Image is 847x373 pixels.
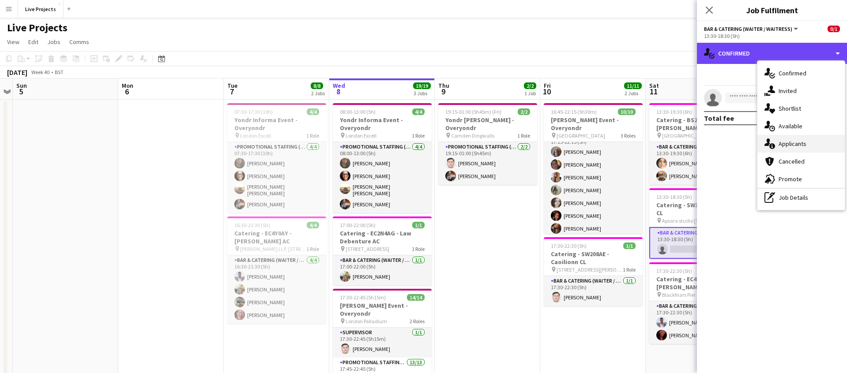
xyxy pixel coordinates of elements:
span: London Excell [240,132,271,139]
span: 0/1 [828,26,840,32]
span: Bar & Catering (Waiter / waitress) [704,26,792,32]
button: Live Projects [18,0,64,18]
span: Invited [779,87,797,95]
span: Mon [122,82,133,90]
span: 7 [226,86,237,97]
span: 17:00-22:00 (5h) [340,222,376,228]
span: Applicants [779,140,806,148]
app-card-role: Bar & Catering (Waiter / waitress)4/416:30-21:30 (5h)[PERSON_NAME][PERSON_NAME][PERSON_NAME][PERS... [227,255,326,324]
span: [GEOGRAPHIC_DATA] [557,132,605,139]
a: View [4,36,23,48]
span: Confirmed [779,69,806,77]
span: Wed [333,82,345,90]
h3: Yondr Informa Event - Overyondr [333,116,432,132]
span: Sat [649,82,659,90]
app-card-role: Bar & Catering (Waiter / waitress)2/213:30-19:30 (6h)[PERSON_NAME][PERSON_NAME] [649,142,748,185]
app-job-card: 19:15-01:00 (5h45m) (Fri)2/2Yondr [PERSON_NAME] - Overyondr Camden Dingwalls1 RolePromotional Sta... [438,103,537,185]
a: Comms [66,36,93,48]
div: Confirmed [697,43,847,64]
span: 08:00-13:00 (5h) [340,108,376,115]
app-job-card: 13:30-18:30 (5h)0/1Catering - SW114ND - Apsara CL Apsara studio [STREET_ADDRESS]1 RoleBar & Cater... [649,188,748,259]
app-job-card: 17:30-22:30 (5h)2/2Catering - EC4V 3QR - [PERSON_NAME] AC Blackfriars Pier1 RoleBar & Catering (W... [649,262,748,344]
span: 13:30-18:30 (5h) [656,194,692,200]
div: Job Details [757,189,845,206]
h3: [PERSON_NAME] Event - Overyondr [544,116,643,132]
div: 2 Jobs [625,90,641,97]
span: [STREET_ADDRESS] [346,246,389,252]
span: 13:30-19:30 (6h) [656,108,692,115]
span: Promote [779,175,802,183]
span: Fri [544,82,551,90]
span: [STREET_ADDRESS][PERSON_NAME] [557,266,623,273]
span: Camden Dingwalls [451,132,494,139]
span: 2/2 [518,108,530,115]
app-job-card: 13:30-19:30 (6h)2/2Catering - BS207SB - [PERSON_NAME] AC [GEOGRAPHIC_DATA], [STREET_ADDRESS]1 Rol... [649,103,748,185]
span: 1 Role [412,246,425,252]
span: 11/11 [624,82,642,89]
span: 1 Role [623,266,636,273]
span: Blackfriars Pier [662,291,696,298]
span: Sun [16,82,27,90]
span: Shortlist [779,104,801,112]
app-card-role: Bar & Catering (Waiter / waitress)1/117:30-22:30 (5h)[PERSON_NAME] [544,276,643,306]
span: 3 Roles [621,132,636,139]
app-job-card: 07:30-17:30 (10h)4/4Yondr Informa Event - Overyondr London Excell1 RolePromotional Staffing (Exhi... [227,103,326,213]
div: BST [55,69,64,75]
span: London Palladium [346,318,387,325]
span: Week 40 [29,69,51,75]
span: 07:30-17:30 (10h) [234,108,273,115]
div: Total fee [704,114,734,123]
div: [DATE] [7,68,27,77]
div: 1 Job [524,90,536,97]
span: 5 [15,86,27,97]
app-job-card: 17:30-22:30 (5h)1/1Catering - SW208AE - Caoilionn CL [STREET_ADDRESS][PERSON_NAME]1 RoleBar & Cat... [544,237,643,306]
h3: Catering - EC2N4AG - Law Debenture AC [333,229,432,245]
span: Apsara studio [STREET_ADDRESS] [662,217,728,224]
app-job-card: 16:45-22:15 (5h30m)10/10[PERSON_NAME] Event - Overyondr [GEOGRAPHIC_DATA]3 RolesSupervisor1/117:0... [544,103,643,234]
span: 6 [120,86,133,97]
h3: Job Fulfilment [697,4,847,16]
div: 2 Jobs [311,90,325,97]
span: 4/4 [307,222,319,228]
a: Edit [25,36,42,48]
div: 3 Jobs [414,90,430,97]
span: 2/2 [524,82,536,89]
h3: Yondr Informa Event - Overyondr [227,116,326,132]
app-job-card: 08:00-13:00 (5h)4/4Yondr Informa Event - Overyondr London Excell1 RolePromotional Staffing (Exhib... [333,103,432,213]
span: 1/1 [623,242,636,249]
span: Comms [69,38,89,46]
span: 16:45-22:15 (5h30m) [551,108,597,115]
span: 4/4 [307,108,319,115]
h1: Live Projects [7,21,68,34]
h3: Catering - BS207SB - [PERSON_NAME] AC [649,116,748,132]
span: 4/4 [412,108,425,115]
span: 1 Role [306,132,319,139]
app-card-role: Promotional Staffing (Exhibition Host)4/408:00-13:00 (5h)[PERSON_NAME][PERSON_NAME][PERSON_NAME] ... [333,142,432,213]
span: 10 [542,86,551,97]
app-job-card: 16:30-21:30 (5h)4/4Catering - EC4Y0AY - [PERSON_NAME] AC [PERSON_NAME] LLP, [STREET_ADDRESS]1 Rol... [227,216,326,324]
span: [PERSON_NAME] LLP, [STREET_ADDRESS] [240,246,306,252]
span: 1 Role [517,132,530,139]
span: Available [779,122,802,130]
span: 1 Role [412,132,425,139]
h3: Catering - SW114ND - Apsara CL [649,201,748,217]
button: Bar & Catering (Waiter / waitress) [704,26,799,32]
app-card-role: Supervisor1/117:30-22:45 (5h15m)[PERSON_NAME] [333,328,432,358]
span: 14/14 [407,294,425,301]
app-card-role: Promotional Staffing (Exhibition Host)2/219:15-01:00 (5h45m)[PERSON_NAME][PERSON_NAME] [438,142,537,185]
app-card-role: Bar & Catering (Waiter / waitress)1/117:00-22:00 (5h)[PERSON_NAME] [333,255,432,285]
a: Jobs [44,36,64,48]
span: 11 [648,86,659,97]
span: 17:30-22:30 (5h) [551,242,587,249]
span: Cancelled [779,157,805,165]
app-card-role: Promotional Staffing (Exhibition Host)4/407:30-17:30 (10h)[PERSON_NAME][PERSON_NAME][PERSON_NAME]... [227,142,326,213]
app-card-role: Bar & Catering (Waiter / waitress)3A0/113:30-18:30 (5h) [649,227,748,259]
